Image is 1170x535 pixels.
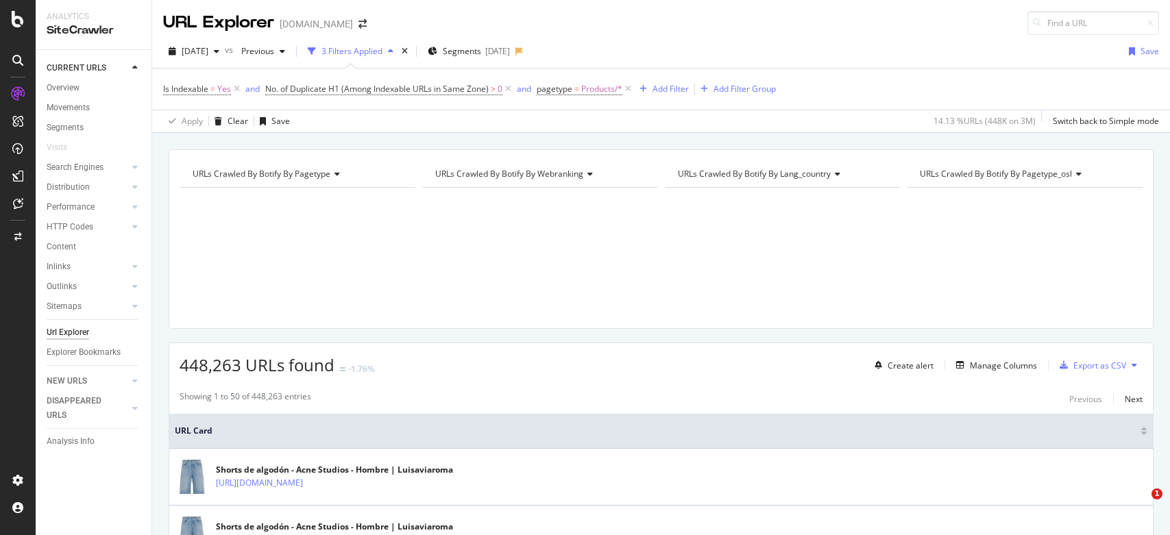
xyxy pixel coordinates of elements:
[435,168,583,179] span: URLs Crawled By Botify By webranking
[340,367,345,371] img: Equal
[47,240,76,254] div: Content
[245,82,260,95] button: and
[653,83,689,95] div: Add Filter
[47,23,141,38] div: SiteCrawler
[216,476,303,490] a: [URL][DOMAIN_NAME]
[280,17,353,31] div: [DOMAIN_NAME]
[163,110,203,132] button: Apply
[163,83,208,95] span: Is Indexable
[47,345,142,360] a: Explorer Bookmarks
[209,110,248,132] button: Clear
[537,83,572,95] span: pagetype
[1125,390,1143,407] button: Next
[1069,393,1102,405] div: Previous
[47,374,87,388] div: NEW URLS
[47,140,81,155] a: Visits
[47,140,67,155] div: Visits
[675,163,888,185] h4: URLs Crawled By Botify By lang_country
[1027,11,1159,35] input: Find a URL
[47,200,128,214] a: Performance
[47,160,103,175] div: Search Engines
[47,279,77,294] div: Outlinks
[358,19,367,29] div: arrow-right-arrow-left
[47,160,128,175] a: Search Engines
[47,121,84,135] div: Segments
[920,168,1072,179] span: URLs Crawled By Botify By pagetype_osl
[1123,40,1159,62] button: Save
[399,45,411,58] div: times
[236,45,274,57] span: Previous
[1123,488,1156,521] iframe: Intercom live chat
[517,82,531,95] button: and
[216,521,453,533] div: Shorts de algodón - Acne Studios - Hombre | Luisaviaroma
[47,240,142,254] a: Content
[47,325,89,340] div: Url Explorer
[888,360,934,371] div: Create alert
[47,260,71,274] div: Inlinks
[1047,110,1159,132] button: Switch back to Simple mode
[210,83,215,95] span: =
[1054,354,1126,376] button: Export as CSV
[1073,360,1126,371] div: Export as CSV
[47,121,142,135] a: Segments
[498,79,502,99] span: 0
[163,11,274,34] div: URL Explorer
[951,357,1037,373] button: Manage Columns
[47,374,128,388] a: NEW URLS
[47,394,128,423] a: DISAPPEARED URLS
[47,180,128,195] a: Distribution
[225,44,236,55] span: vs
[1053,115,1159,127] div: Switch back to Simple mode
[236,40,291,62] button: Previous
[47,434,95,449] div: Analysis Info
[302,40,399,62] button: 3 Filters Applied
[47,394,116,423] div: DISAPPEARED URLS
[348,363,374,375] div: -1.76%
[47,81,142,95] a: Overview
[917,163,1130,185] h4: URLs Crawled By Botify By pagetype_osl
[678,168,831,179] span: URLs Crawled By Botify By lang_country
[271,115,290,127] div: Save
[228,115,248,127] div: Clear
[934,115,1036,127] div: 14.13 % URLs ( 448K on 3M )
[47,200,95,214] div: Performance
[321,45,382,57] div: 3 Filters Applied
[422,40,515,62] button: Segments[DATE]
[581,79,622,99] span: Products/*
[47,81,80,95] div: Overview
[47,101,142,115] a: Movements
[47,345,121,360] div: Explorer Bookmarks
[47,325,142,340] a: Url Explorer
[491,83,496,95] span: >
[1125,393,1143,405] div: Next
[634,81,689,97] button: Add Filter
[190,163,403,185] h4: URLs Crawled By Botify By pagetype
[1151,488,1162,499] span: 1
[182,115,203,127] div: Apply
[265,83,489,95] span: No. of Duplicate H1 (Among Indexable URLs in Same Zone)
[175,425,1137,437] span: URL Card
[970,360,1037,371] div: Manage Columns
[47,61,106,75] div: CURRENT URLS
[432,163,646,185] h4: URLs Crawled By Botify By webranking
[1069,390,1102,407] button: Previous
[47,279,128,294] a: Outlinks
[216,464,453,476] div: Shorts de algodón - Acne Studios - Hombre | Luisaviaroma
[47,101,90,115] div: Movements
[180,353,334,376] span: 448,263 URLs found
[182,45,208,57] span: 2025 Sep. 1st
[47,299,82,314] div: Sitemaps
[47,220,128,234] a: HTTP Codes
[217,79,231,99] span: Yes
[180,390,311,407] div: Showing 1 to 50 of 448,263 entries
[163,40,225,62] button: [DATE]
[175,454,209,500] img: main image
[47,180,90,195] div: Distribution
[245,83,260,95] div: and
[517,83,531,95] div: and
[869,354,934,376] button: Create alert
[47,434,142,449] a: Analysis Info
[47,61,128,75] a: CURRENT URLS
[254,110,290,132] button: Save
[47,260,128,274] a: Inlinks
